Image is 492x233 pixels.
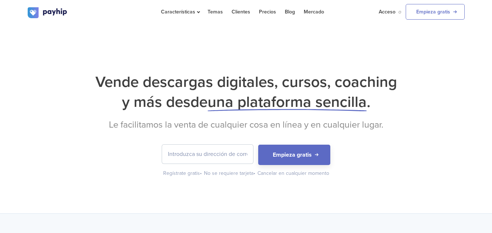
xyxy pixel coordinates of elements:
[304,9,324,15] font: Mercado
[161,9,195,15] font: Características
[367,93,370,111] font: .
[109,119,383,130] font: Le facilitamos la venta de cualquier cosa en línea y en cualquier lugar.
[416,9,450,15] font: Empieza gratis
[259,9,276,15] font: Precios
[204,170,253,176] font: No se requiere tarjeta
[273,151,312,158] font: Empieza gratis
[28,7,68,18] img: logo.svg
[232,9,250,15] font: Clientes
[200,170,202,176] font: •
[163,170,200,176] font: Regístrate gratis
[406,4,465,20] a: Empieza gratis
[122,93,208,111] font: y más desde
[162,145,253,164] input: Introduzca su dirección de correo electrónico
[208,9,223,15] font: Temas
[285,9,295,15] font: Blog
[258,145,330,165] button: Empieza gratis
[208,93,367,111] font: una plataforma sencilla
[379,9,395,15] font: Acceso
[257,170,329,176] font: Cancelar en cualquier momento
[253,170,255,176] font: •
[398,9,401,15] font: o
[95,73,397,91] font: Vende descargas digitales, cursos, coaching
